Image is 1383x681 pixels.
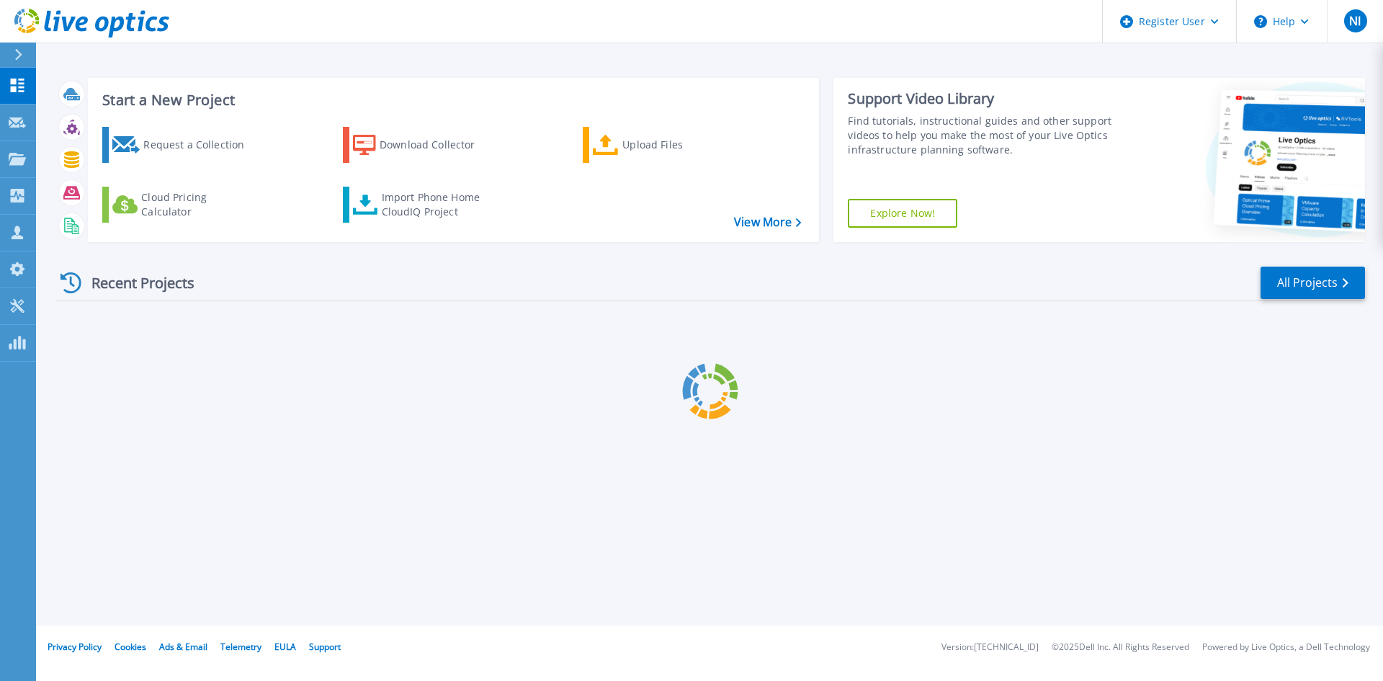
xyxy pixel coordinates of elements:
div: Request a Collection [143,130,259,159]
a: Download Collector [343,127,503,163]
li: Version: [TECHNICAL_ID] [941,643,1039,652]
a: View More [734,215,801,229]
div: Import Phone Home CloudIQ Project [382,190,494,219]
a: All Projects [1261,267,1365,299]
a: EULA [274,641,296,653]
a: Ads & Email [159,641,207,653]
a: Support [309,641,341,653]
a: Telemetry [220,641,261,653]
a: Cookies [115,641,146,653]
div: Upload Files [622,130,738,159]
span: NI [1349,15,1361,27]
div: Cloud Pricing Calculator [141,190,256,219]
a: Privacy Policy [48,641,102,653]
a: Cloud Pricing Calculator [102,187,263,223]
div: Download Collector [380,130,495,159]
div: Support Video Library [848,89,1119,108]
div: Recent Projects [55,265,214,301]
a: Request a Collection [102,127,263,163]
li: Powered by Live Optics, a Dell Technology [1202,643,1370,652]
a: Upload Files [583,127,743,163]
div: Find tutorials, instructional guides and other support videos to help you make the most of your L... [848,114,1119,157]
h3: Start a New Project [102,92,801,108]
a: Explore Now! [848,199,957,228]
li: © 2025 Dell Inc. All Rights Reserved [1052,643,1189,652]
